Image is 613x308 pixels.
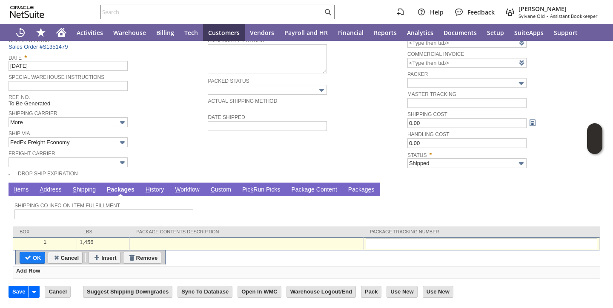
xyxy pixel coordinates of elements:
span: SuiteApps [514,29,544,37]
img: More Options [117,138,127,148]
span: Warehouse [113,29,146,37]
a: Packer [407,71,428,77]
svg: Search [323,7,333,17]
span: Help [430,8,444,16]
span: Billing [156,29,174,37]
a: Customers [203,24,245,41]
a: PickRun Picks [240,186,282,194]
span: P [107,186,111,193]
span: C [211,186,215,193]
input: Shipped [407,158,527,168]
input: More [9,117,128,127]
span: [PERSON_NAME] [518,5,598,13]
div: 1,456 [79,238,127,246]
span: Customers [208,29,240,37]
a: Special Warehouse Instructions [9,74,104,80]
span: To Be Generated [9,100,50,107]
a: Shipping Cost [407,111,447,117]
span: Oracle Guided Learning Widget. To move around, please hold and drag [587,139,602,154]
div: Shortcuts [31,24,51,41]
a: Setup [482,24,509,41]
span: Analytics [407,29,433,37]
a: Shipping Co Info on Item Fulfillment [14,203,120,209]
span: Sylvane Old [518,13,545,19]
a: Unrolled view on [589,184,599,195]
input: OK [20,252,45,263]
span: A [40,186,43,193]
a: SuiteApps [509,24,549,41]
a: Activities [72,24,108,41]
a: Shipping [71,186,98,194]
span: S [73,186,77,193]
span: Reports [374,29,397,37]
span: W [175,186,180,193]
iframe: Click here to launch Oracle Guided Learning Help Panel [587,123,602,154]
div: 1 [15,238,74,245]
a: Packages [105,186,137,194]
a: Package Content [289,186,339,194]
a: Sales Order #S1351479 [9,44,70,50]
span: I [14,186,16,193]
span: g [308,186,311,193]
a: Handling Cost [407,131,450,137]
a: Shipping Carrier [9,110,57,116]
a: Calculate [528,118,537,128]
span: Add Row [16,267,40,274]
a: Financial [333,24,369,41]
img: More Options [516,78,526,88]
input: Open In WMC [238,286,281,297]
a: Status [407,152,427,158]
span: Activities [77,29,103,37]
a: Commercial Invoice [407,51,464,57]
span: Vendors [250,29,274,37]
a: Workflow [173,186,201,194]
input: Cancel [45,286,70,297]
input: FedEx Freight Economy [9,137,128,147]
a: Documents [438,24,482,41]
a: Home [51,24,72,41]
a: Tech [179,24,203,41]
input: Search [101,7,323,17]
img: More Options [117,118,127,128]
a: Reports [369,24,402,41]
input: <Type then tab> [407,58,527,68]
img: More Options [516,159,526,169]
a: History [143,186,166,194]
input: <Type then tab> [407,38,527,48]
svg: Shortcuts [36,27,46,38]
span: e [368,186,372,193]
span: Assistant Bookkeeper [550,13,598,19]
a: Support [549,24,583,41]
a: Master Tracking [407,91,456,97]
a: Warehouse [108,24,151,41]
a: Freight Carrier [9,151,55,157]
a: Date [9,55,22,61]
span: Documents [444,29,477,37]
a: Items [12,186,31,194]
a: Ship Via [9,131,30,137]
input: Sync To Database [178,286,232,297]
a: Payroll and HR [279,24,333,41]
span: Payroll and HR [284,29,328,37]
a: Ref. No. [9,94,30,100]
input: Insert [89,252,120,263]
a: Vendors [245,24,279,41]
span: - [547,13,548,19]
a: Address [37,186,63,194]
svg: logo [10,6,44,18]
input: Use New [423,286,453,297]
a: Drop Ship Expiration [18,171,78,177]
svg: Recent Records [15,27,26,38]
input: Save [9,286,29,297]
input: Pack [361,286,381,297]
div: Box [20,229,71,234]
input: Remove [123,252,161,263]
a: Packed Status [208,78,249,84]
div: lbs [83,229,123,234]
span: k [250,186,253,193]
input: Cancel [48,252,83,263]
span: Financial [338,29,364,37]
span: Setup [487,29,504,37]
input: Suggest Shipping Downgrades [83,286,172,297]
a: Recent Records [10,24,31,41]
